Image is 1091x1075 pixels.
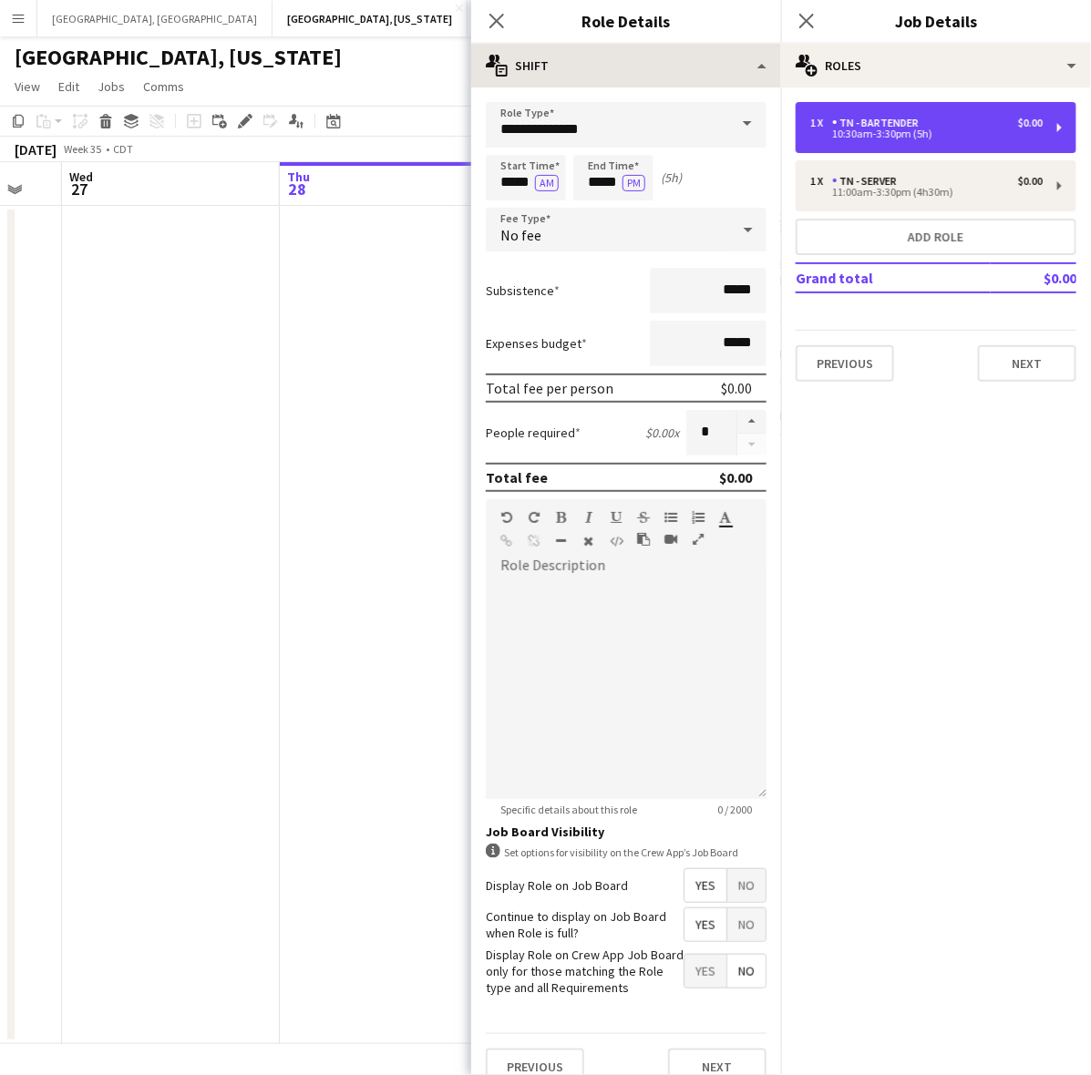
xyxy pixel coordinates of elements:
[978,345,1076,382] button: Next
[719,468,752,486] div: $0.00
[1018,117,1043,129] div: $0.00
[486,379,613,397] div: Total fee per person
[637,532,650,547] button: Paste as plain text
[69,169,93,185] span: Wed
[727,908,766,941] span: No
[486,335,587,352] label: Expenses budget
[37,1,273,36] button: [GEOGRAPHIC_DATA], [GEOGRAPHIC_DATA]
[796,263,991,292] td: Grand total
[555,510,568,525] button: Bold
[273,1,468,36] button: [GEOGRAPHIC_DATA], [US_STATE]
[1018,175,1043,188] div: $0.00
[661,169,682,186] div: (5h)
[832,117,926,129] div: TN - Bartender
[471,44,781,87] div: Shift
[15,44,342,71] h1: [GEOGRAPHIC_DATA], [US_STATE]
[15,78,40,95] span: View
[535,175,559,191] button: AM
[51,75,87,98] a: Edit
[684,869,726,902] span: Yes
[486,468,548,486] div: Total fee
[486,282,560,299] label: Subsistence
[98,78,125,95] span: Jobs
[500,226,541,244] span: No fee
[664,532,677,547] button: Insert video
[67,179,93,200] span: 27
[832,175,904,188] div: TN - Server
[582,510,595,525] button: Italic
[684,955,726,988] span: Yes
[90,75,132,98] a: Jobs
[486,803,652,816] span: Specific details about this role
[486,947,684,997] label: Display Role on Crew App Job Board only for those matching the Role type and all Requirements
[528,510,540,525] button: Redo
[692,532,705,547] button: Fullscreen
[692,510,705,525] button: Ordered List
[623,175,645,191] button: PM
[555,534,568,548] button: Horizontal Line
[637,510,650,525] button: Strikethrough
[486,425,581,441] label: People required
[15,140,57,159] div: [DATE]
[610,510,623,525] button: Underline
[500,510,513,525] button: Undo
[991,263,1076,292] td: $0.00
[727,869,766,902] span: No
[719,510,732,525] button: Text Color
[610,534,623,548] button: HTML Code
[796,219,1076,255] button: Add role
[486,908,684,941] label: Continue to display on Job Board when Role is full?
[7,75,47,98] a: View
[664,510,677,525] button: Unordered List
[58,78,79,95] span: Edit
[781,9,1091,33] h3: Job Details
[471,9,781,33] h3: Role Details
[703,803,767,816] span: 0 / 2000
[796,345,894,382] button: Previous
[136,75,191,98] a: Comms
[486,877,628,894] label: Display Role on Job Board
[721,379,752,397] div: $0.00
[684,908,726,941] span: Yes
[113,142,133,156] div: CDT
[737,410,767,434] button: Increase
[810,175,832,188] div: 1 x
[645,425,679,441] div: $0.00 x
[727,955,766,988] span: No
[810,129,1043,138] div: 10:30am-3:30pm (5h)
[486,844,767,861] div: Set options for visibility on the Crew App’s Job Board
[810,188,1043,197] div: 11:00am-3:30pm (4h30m)
[582,534,595,548] button: Clear Formatting
[60,142,106,156] span: Week 35
[486,824,767,840] h3: Job Board Visibility
[287,169,310,185] span: Thu
[284,179,310,200] span: 28
[143,78,184,95] span: Comms
[781,44,1091,87] div: Roles
[810,117,832,129] div: 1 x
